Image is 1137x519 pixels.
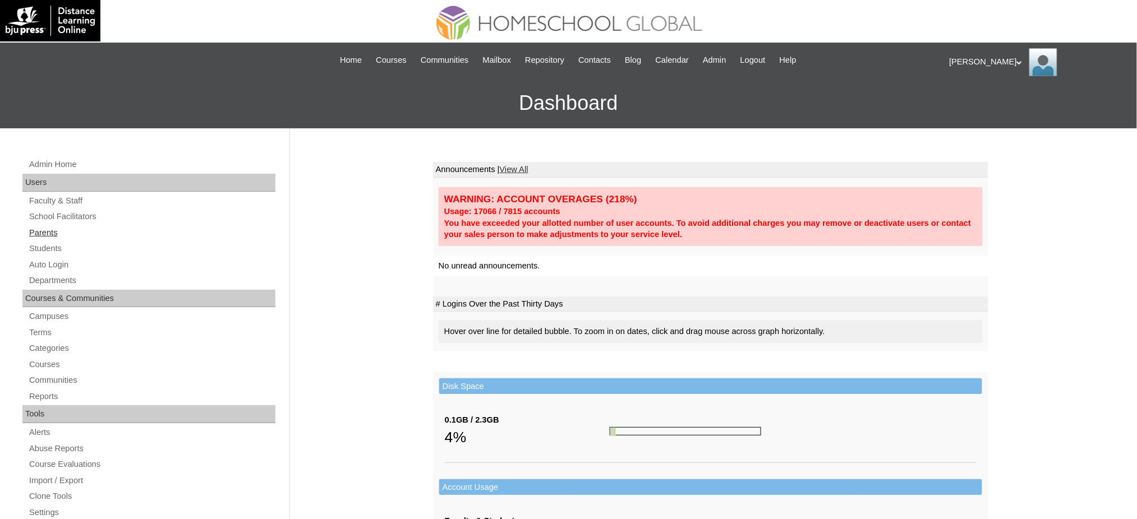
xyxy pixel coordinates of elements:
a: Faculty & Staff [28,194,275,208]
a: School Facilitators [28,210,275,224]
td: # Logins Over the Past Thirty Days [433,296,988,312]
a: Categories [28,341,275,355]
a: Terms [28,326,275,340]
div: Users [22,174,275,192]
a: Abuse Reports [28,442,275,456]
span: Calendar [656,54,689,67]
a: Clone Tools [28,489,275,503]
a: Import / Export [28,474,275,488]
span: Help [780,54,797,67]
td: Announcements | [433,162,988,178]
a: Communities [28,373,275,387]
a: Calendar [650,54,694,67]
a: Logout [735,54,771,67]
img: logo-white.png [6,6,95,36]
div: 4% [445,426,610,448]
a: Course Evaluations [28,457,275,471]
span: Home [340,54,362,67]
span: Mailbox [483,54,512,67]
span: Logout [740,54,766,67]
td: No unread announcements. [433,256,988,276]
h3: Dashboard [6,78,1131,128]
a: Repository [519,54,570,67]
a: Communities [415,54,475,67]
div: Courses & Communities [22,290,275,308]
td: Disk Space [439,378,982,395]
a: Admin Home [28,157,275,172]
div: You have exceeded your allotted number of user accounts. To avoid additional charges you may remo... [444,217,977,240]
div: 0.1GB / 2.3GB [445,414,610,426]
td: Account Usage [439,479,982,495]
a: Courses [370,54,412,67]
a: Mailbox [477,54,517,67]
img: Ariane Ebuen [1029,48,1057,76]
a: Alerts [28,425,275,439]
a: Admin [697,54,732,67]
strong: Usage: 17066 / 7815 accounts [444,207,560,216]
a: Contacts [573,54,616,67]
a: Students [28,242,275,256]
a: Parents [28,226,275,240]
div: Tools [22,405,275,423]
a: Blog [619,54,647,67]
a: Help [774,54,802,67]
a: Auto Login [28,258,275,272]
div: Hover over line for detailed bubble. To zoom in on dates, click and drag mouse across graph horiz... [439,320,983,343]
span: Admin [703,54,726,67]
a: Home [334,54,367,67]
a: Departments [28,274,275,288]
span: Communities [421,54,469,67]
div: [PERSON_NAME] [950,48,1126,76]
a: Courses [28,358,275,372]
div: WARNING: ACCOUNT OVERAGES (218%) [444,193,977,206]
span: Courses [376,54,407,67]
span: Contacts [578,54,611,67]
a: Reports [28,390,275,404]
span: Repository [525,54,564,67]
span: Blog [625,54,641,67]
a: View All [500,165,528,174]
a: Campuses [28,309,275,323]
